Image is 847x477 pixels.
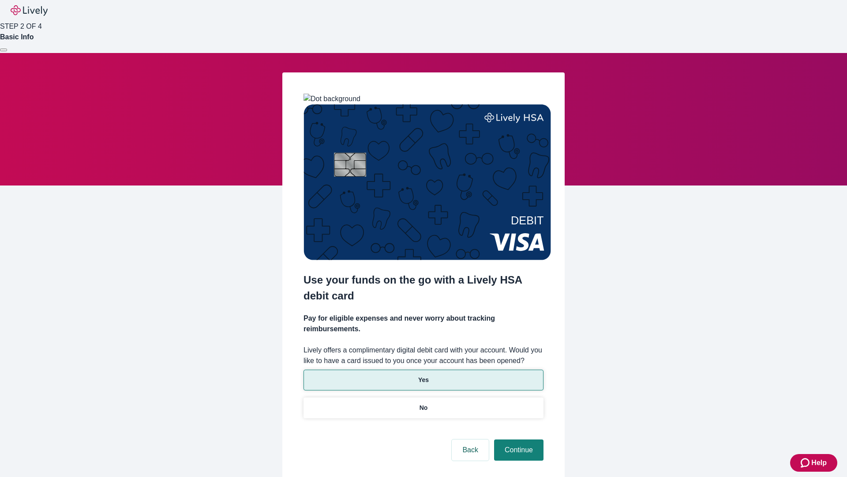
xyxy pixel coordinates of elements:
[304,397,543,418] button: No
[790,454,837,472] button: Zendesk support iconHelp
[452,439,489,461] button: Back
[11,5,48,16] img: Lively
[801,458,811,468] svg: Zendesk support icon
[811,458,827,468] span: Help
[304,272,543,304] h2: Use your funds on the go with a Lively HSA debit card
[494,439,543,461] button: Continue
[418,375,429,385] p: Yes
[304,345,543,366] label: Lively offers a complimentary digital debit card with your account. Would you like to have a card...
[420,403,428,413] p: No
[304,104,551,260] img: Debit card
[304,313,543,334] h4: Pay for eligible expenses and never worry about tracking reimbursements.
[304,94,360,104] img: Dot background
[304,370,543,390] button: Yes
